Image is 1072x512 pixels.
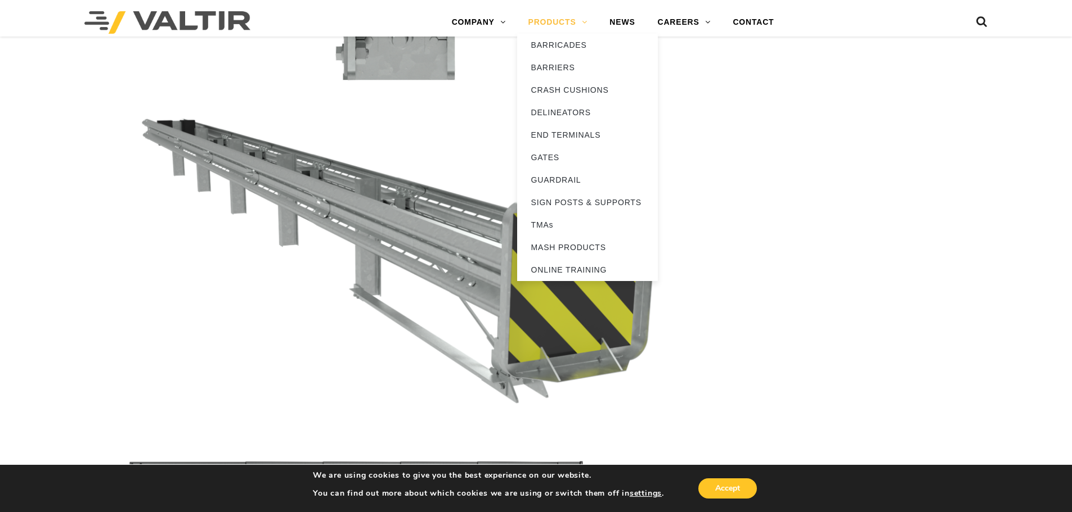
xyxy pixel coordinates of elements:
a: GATES [517,146,658,169]
a: CONTACT [721,11,785,34]
a: PRODUCTS [517,11,599,34]
a: BARRICADES [517,34,658,56]
button: Accept [698,478,757,499]
button: settings [630,488,662,499]
a: MASH PRODUCTS [517,236,658,259]
a: DELINEATORS [517,101,658,124]
img: Valtir [84,11,250,34]
a: END TERMINALS [517,124,658,146]
a: BARRIERS [517,56,658,79]
p: You can find out more about which cookies we are using or switch them off in . [313,488,664,499]
a: SIGN POSTS & SUPPORTS [517,191,658,214]
a: COMPANY [441,11,517,34]
a: CAREERS [647,11,722,34]
a: CRASH CUSHIONS [517,79,658,101]
a: GUARDRAIL [517,169,658,191]
p: We are using cookies to give you the best experience on our website. [313,470,664,481]
a: TMAs [517,214,658,236]
a: ONLINE TRAINING [517,259,658,281]
a: NEWS [598,11,646,34]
